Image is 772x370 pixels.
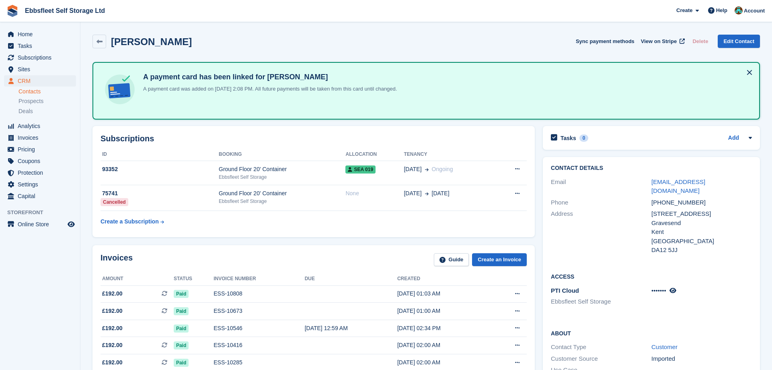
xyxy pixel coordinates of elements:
[651,227,752,237] div: Kent
[174,359,189,367] span: Paid
[174,290,189,298] span: Paid
[404,148,495,161] th: Tenancy
[18,88,76,95] a: Contacts
[18,97,43,105] span: Prospects
[551,178,651,196] div: Email
[102,307,123,315] span: £192.00
[18,64,66,75] span: Sites
[651,287,666,294] span: •••••••
[551,287,579,294] span: PTI Cloud
[728,134,739,143] a: Add
[4,120,76,132] a: menu
[101,198,128,206] div: Cancelled
[432,189,450,198] span: [DATE]
[4,155,76,167] a: menu
[397,289,491,298] div: [DATE] 01:03 AM
[4,179,76,190] a: menu
[472,253,527,267] a: Create an Invoice
[651,198,752,207] div: [PHONE_NUMBER]
[651,246,752,255] div: DA12 5JJ
[214,358,304,367] div: ESS-10285
[102,324,123,333] span: £192.00
[18,155,66,167] span: Coupons
[561,134,576,142] h2: Tasks
[651,178,705,194] a: [EMAIL_ADDRESS][DOMAIN_NAME]
[651,219,752,228] div: Gravesend
[140,72,397,82] h4: A payment card has been linked for [PERSON_NAME]
[4,144,76,155] a: menu
[397,341,491,349] div: [DATE] 02:00 AM
[101,253,133,267] h2: Invoices
[651,237,752,246] div: [GEOGRAPHIC_DATA]
[576,35,634,48] button: Sync payment methods
[6,5,18,17] img: stora-icon-8386f47178a22dfd0bd8f6a31ec36ba5ce8667c1dd55bd0f319d3a0aa187defe.svg
[219,189,345,198] div: Ground Floor 20' Container
[404,189,421,198] span: [DATE]
[18,190,66,202] span: Capital
[345,189,404,198] div: None
[18,29,66,40] span: Home
[689,35,711,48] button: Delete
[101,217,159,226] div: Create a Subscription
[638,35,686,48] a: View on Stripe
[735,6,743,14] img: George Spring
[219,148,345,161] th: Booking
[103,72,137,106] img: card-linked-ebf98d0992dc2aeb22e95c0e3c79077019eb2392cfd83c6a337811c24bc77127.svg
[651,343,678,350] a: Customer
[641,37,677,45] span: View on Stripe
[214,289,304,298] div: ESS-10808
[551,343,651,352] div: Contact Type
[18,75,66,87] span: CRM
[7,209,80,217] span: Storefront
[551,209,651,255] div: Address
[18,167,66,178] span: Protection
[397,324,491,333] div: [DATE] 02:34 PM
[18,107,33,115] span: Deals
[305,324,397,333] div: [DATE] 12:59 AM
[345,165,376,174] span: SEA 019
[101,214,164,229] a: Create a Subscription
[651,354,752,364] div: Imported
[219,165,345,174] div: Ground Floor 20' Container
[18,52,66,63] span: Subscriptions
[676,6,692,14] span: Create
[18,120,66,132] span: Analytics
[18,107,76,116] a: Deals
[101,134,527,143] h2: Subscriptions
[18,40,66,52] span: Tasks
[22,4,108,17] a: Ebbsfleet Self Storage Ltd
[18,219,66,230] span: Online Store
[551,329,752,337] h2: About
[102,358,123,367] span: £192.00
[345,148,404,161] th: Allocation
[551,165,752,172] h2: Contact Details
[404,165,421,174] span: [DATE]
[18,97,76,105] a: Prospects
[219,174,345,181] div: Ebbsfleet Self Storage
[551,297,651,306] li: Ebbsfleet Self Storage
[174,325,189,333] span: Paid
[718,35,760,48] a: Edit Contact
[397,307,491,315] div: [DATE] 01:00 AM
[101,165,219,174] div: 93352
[397,273,491,285] th: Created
[434,253,469,267] a: Guide
[214,273,304,285] th: Invoice number
[4,40,76,52] a: menu
[551,354,651,364] div: Customer Source
[174,273,214,285] th: Status
[305,273,397,285] th: Due
[716,6,727,14] span: Help
[101,273,174,285] th: Amount
[214,307,304,315] div: ESS-10673
[66,219,76,229] a: Preview store
[18,144,66,155] span: Pricing
[102,289,123,298] span: £192.00
[744,7,765,15] span: Account
[4,190,76,202] a: menu
[4,29,76,40] a: menu
[18,132,66,143] span: Invoices
[4,75,76,87] a: menu
[174,307,189,315] span: Paid
[651,209,752,219] div: [STREET_ADDRESS]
